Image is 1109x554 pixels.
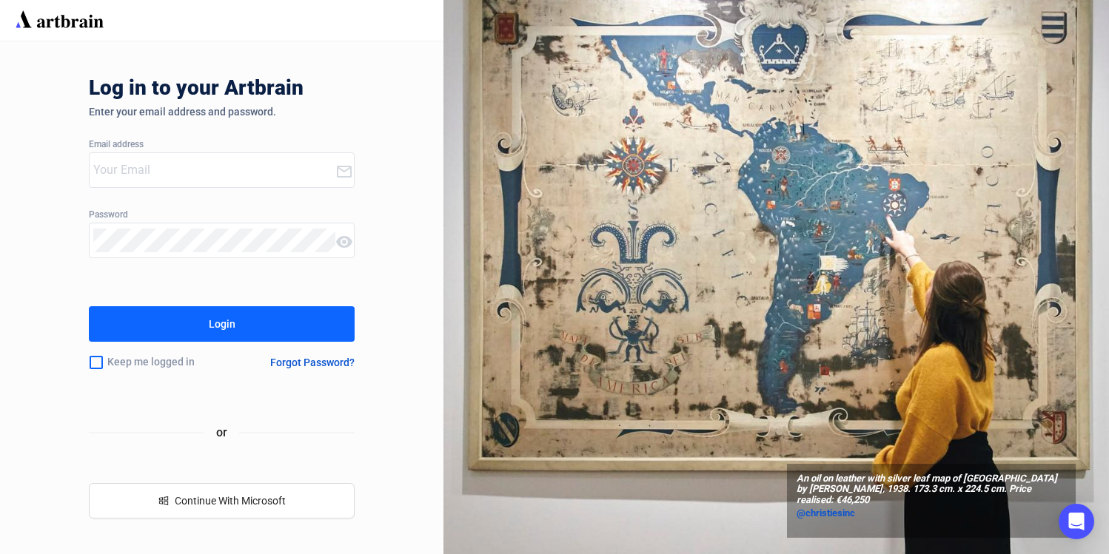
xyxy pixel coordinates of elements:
span: @christiesinc [797,507,855,518]
div: Forgot Password? [270,357,355,368]
span: Continue With Microsoft [175,495,286,507]
div: Email address [89,140,355,150]
a: @christiesinc [797,506,1066,521]
div: Enter your email address and password. [89,106,355,118]
div: Keep me logged in [89,347,235,378]
input: Your Email [93,158,336,182]
button: Login [89,306,355,342]
span: windows [158,496,169,506]
span: An oil on leather with silver leaf map of [GEOGRAPHIC_DATA] by [PERSON_NAME], 1938. 173.3 cm. x 2... [797,473,1066,507]
div: Open Intercom Messenger [1059,504,1094,539]
div: Login [209,312,235,336]
span: or [204,423,239,442]
button: windowsContinue With Microsoft [89,483,355,518]
div: Password [89,210,355,220]
div: Log in to your Artbrain [89,76,533,106]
